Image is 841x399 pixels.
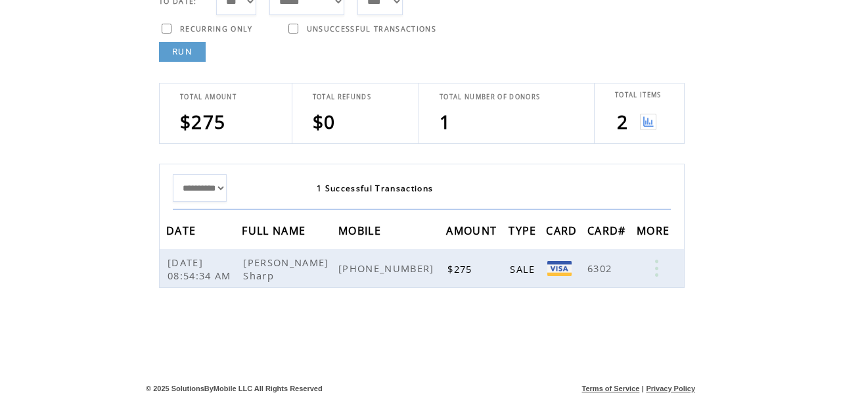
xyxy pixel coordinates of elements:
[646,385,695,392] a: Privacy Policy
[242,226,309,234] a: FULL NAME
[166,220,199,245] span: DATE
[242,220,309,245] span: FULL NAME
[446,220,500,245] span: AMOUNT
[338,220,384,245] span: MOBILE
[642,385,644,392] span: |
[509,220,539,245] span: TYPE
[615,91,662,99] span: TOTAL ITEMS
[582,385,640,392] a: Terms of Service
[440,93,540,101] span: TOTAL NUMBER OF DONORS
[587,220,629,245] span: CARD#
[307,24,436,34] span: UNSUCCESSFUL TRANSACTIONS
[166,226,199,234] a: DATE
[338,226,384,234] a: MOBILE
[440,109,451,134] span: 1
[617,109,628,134] span: 2
[338,262,438,275] span: [PHONE_NUMBER]
[313,109,336,134] span: $0
[146,385,323,392] span: © 2025 SolutionsByMobile LLC All Rights Reserved
[313,93,371,101] span: TOTAL REFUNDS
[510,262,538,275] span: SALE
[159,42,206,62] a: RUN
[587,262,615,275] span: 6302
[168,256,235,282] span: [DATE] 08:54:34 AM
[509,226,539,234] a: TYPE
[317,183,433,194] span: 1 Successful Transactions
[180,109,225,134] span: $275
[546,226,580,234] a: CARD
[243,256,329,282] span: [PERSON_NAME] Sharp
[180,93,237,101] span: TOTAL AMOUNT
[587,226,629,234] a: CARD#
[547,261,572,276] img: VISA
[640,114,656,130] img: View graph
[180,24,253,34] span: RECURRING ONLY
[447,262,475,275] span: $275
[546,220,580,245] span: CARD
[637,220,673,245] span: MORE
[446,226,500,234] a: AMOUNT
